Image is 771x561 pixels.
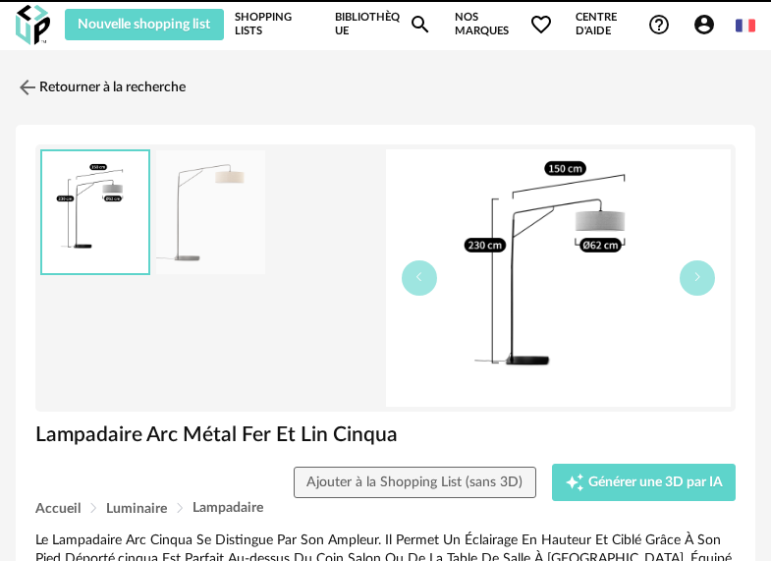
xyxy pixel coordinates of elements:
[65,9,224,40] button: Nouvelle shopping list
[235,9,313,40] a: Shopping Lists
[335,9,432,40] a: BibliothèqueMagnify icon
[692,13,725,36] span: Account Circle icon
[529,13,553,36] span: Heart Outline icon
[588,476,723,489] span: Générer une 3D par IA
[193,501,263,515] span: Lampadaire
[552,464,737,501] button: Creation icon Générer une 3D par IA
[16,66,186,109] a: Retourner à la recherche
[16,5,50,45] img: OXP
[35,501,736,516] div: Breadcrumb
[16,76,39,99] img: svg+xml;base64,PHN2ZyB3aWR0aD0iMjQiIGhlaWdodD0iMjQiIHZpZXdCb3g9IjAgMCAyNCAyNCIgZmlsbD0ibm9uZSIgeG...
[156,150,264,275] img: 1bd8f50d909d51039599d29dbf4fa14e.jpg
[386,149,732,407] img: 6055c9cb07f6cf23b6a893704869e176.jpg
[736,16,755,35] img: fr
[409,13,432,36] span: Magnify icon
[576,11,672,39] span: Centre d'aideHelp Circle Outline icon
[647,13,671,36] span: Help Circle Outline icon
[78,18,210,31] span: Nouvelle shopping list
[455,9,554,40] span: Nos marques
[42,151,148,274] img: 6055c9cb07f6cf23b6a893704869e176.jpg
[565,473,584,492] span: Creation icon
[294,467,536,498] button: Ajouter à la Shopping List (sans 3D)
[35,421,736,448] h1: Lampadaire Arc Métal Fer Et Lin Cinqua
[692,13,716,36] span: Account Circle icon
[106,502,167,516] span: Luminaire
[35,502,81,516] span: Accueil
[306,476,523,489] span: Ajouter à la Shopping List (sans 3D)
